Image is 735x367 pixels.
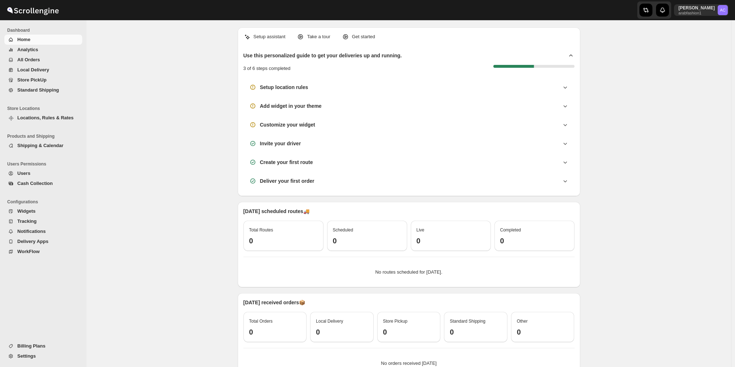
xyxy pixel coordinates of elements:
span: Cash Collection [17,181,53,186]
h3: 0 [517,328,569,336]
span: All Orders [17,57,40,62]
text: AC [720,8,726,12]
span: Settings [17,353,36,359]
span: Analytics [17,47,38,52]
p: No orders received [DATE] [249,360,569,367]
span: Products and Shipping [7,133,83,139]
h3: Invite your driver [260,140,301,147]
span: Abizer Chikhly [718,5,728,15]
button: All Orders [4,55,82,65]
h3: 0 [316,328,368,336]
span: Scheduled [333,227,353,233]
p: [PERSON_NAME] [678,5,715,11]
p: [DATE] scheduled routes 🚚 [243,208,575,215]
button: Notifications [4,226,82,236]
span: Other [517,319,528,324]
button: Cash Collection [4,178,82,189]
h3: Deliver your first order [260,177,314,185]
span: Total Orders [249,319,273,324]
span: Billing Plans [17,343,45,349]
span: Standard Shipping [450,319,485,324]
h2: Use this personalized guide to get your deliveries up and running. [243,52,402,59]
span: Store Pickup [383,319,408,324]
p: Take a tour [307,33,330,40]
span: Shipping & Calendar [17,143,63,148]
p: Get started [352,33,375,40]
span: Total Routes [249,227,273,233]
button: Home [4,35,82,45]
img: ScrollEngine [6,1,60,19]
h3: Add widget in your theme [260,102,322,110]
span: Local Delivery [17,67,49,72]
button: User menu [674,4,729,16]
h3: 0 [417,236,485,245]
span: Configurations [7,199,83,205]
p: 3 of 6 steps completed [243,65,291,72]
span: Delivery Apps [17,239,48,244]
h3: Create your first route [260,159,313,166]
h3: Setup location rules [260,84,308,91]
h3: 0 [500,236,569,245]
p: No routes scheduled for [DATE]. [249,269,569,276]
span: Local Delivery [316,319,343,324]
button: Widgets [4,206,82,216]
p: Setup assistant [254,33,286,40]
button: Analytics [4,45,82,55]
span: Completed [500,227,521,233]
h3: 0 [249,236,318,245]
button: Tracking [4,216,82,226]
span: Tracking [17,218,36,224]
p: arabfashion1 [678,11,715,15]
button: Users [4,168,82,178]
button: Delivery Apps [4,236,82,247]
p: [DATE] received orders 📦 [243,299,575,306]
h3: 0 [383,328,435,336]
span: Notifications [17,229,46,234]
button: Settings [4,351,82,361]
span: Dashboard [7,27,83,33]
button: Shipping & Calendar [4,141,82,151]
h3: 0 [333,236,401,245]
span: Widgets [17,208,35,214]
span: WorkFlow [17,249,40,254]
h3: 0 [450,328,502,336]
span: Users [17,171,30,176]
span: Store Locations [7,106,83,111]
button: Billing Plans [4,341,82,351]
span: Users Permissions [7,161,83,167]
span: Home [17,37,30,42]
span: Standard Shipping [17,87,59,93]
span: Live [417,227,424,233]
h3: 0 [249,328,301,336]
button: WorkFlow [4,247,82,257]
span: Store PickUp [17,77,47,83]
button: Locations, Rules & Rates [4,113,82,123]
h3: Customize your widget [260,121,315,128]
span: Locations, Rules & Rates [17,115,74,120]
